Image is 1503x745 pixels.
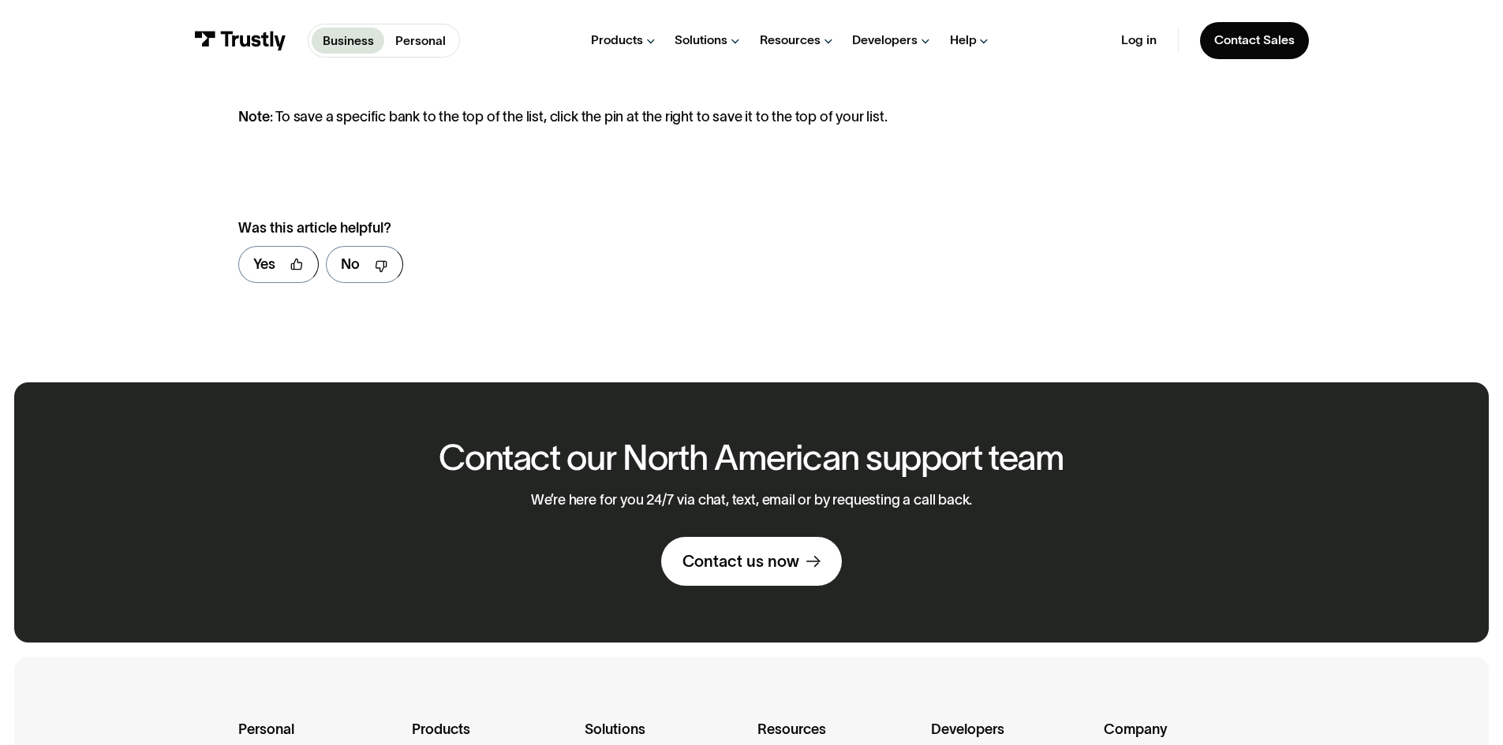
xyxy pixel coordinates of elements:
div: Resources [760,32,821,48]
p: : To save a specific bank to the top of the list, click the pin at the right to save it to the to... [238,109,899,126]
div: No [341,254,360,275]
div: Yes [253,254,275,275]
div: Help [950,32,977,48]
a: Log in [1121,32,1157,48]
div: Contact Sales [1214,32,1295,48]
p: Personal [395,32,446,50]
a: Yes [238,246,319,283]
div: Was this article helpful? [238,218,861,239]
a: No [326,246,403,283]
p: Business [323,32,374,50]
strong: Note [238,109,269,125]
img: Trustly Logo [194,31,286,50]
a: Contact us now [661,537,842,586]
a: Business [312,28,384,54]
div: Products [591,32,643,48]
div: Solutions [675,32,727,48]
p: We’re here for you 24/7 via chat, text, email or by requesting a call back. [531,492,973,509]
h2: Contact our North American support team [439,438,1064,477]
a: Contact Sales [1200,22,1309,59]
div: Contact us now [682,551,799,572]
div: Developers [852,32,918,48]
a: Personal [384,28,456,54]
